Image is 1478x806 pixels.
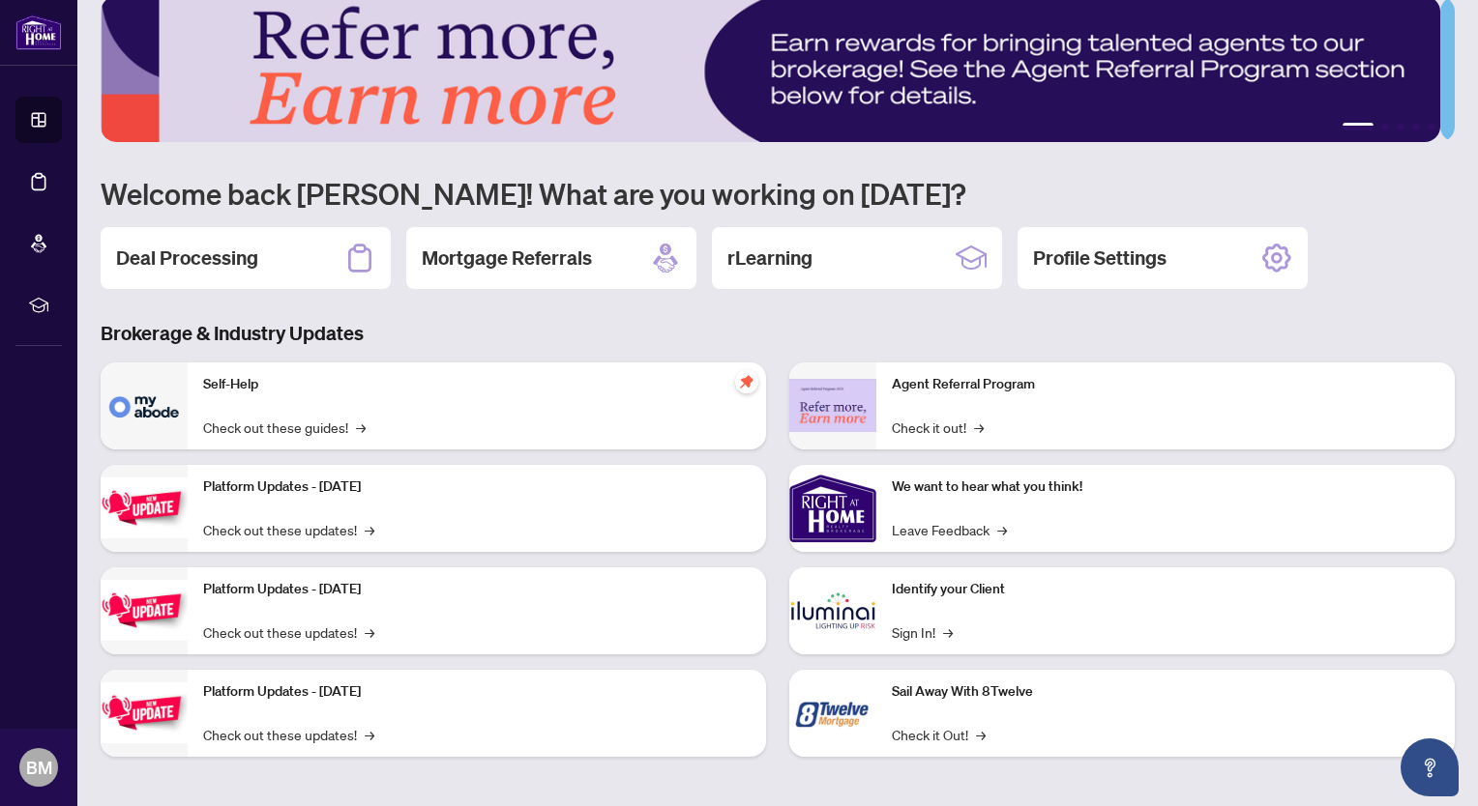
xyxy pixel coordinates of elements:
span: → [997,519,1007,540]
button: 1 [1343,123,1374,130]
span: → [365,519,374,540]
span: → [974,417,984,438]
button: 2 [1381,123,1389,130]
img: Platform Updates - June 23, 2025 [101,682,188,743]
p: Identify your Client [892,579,1439,600]
p: Agent Referral Program [892,374,1439,395]
a: Check out these guides!→ [203,417,366,438]
h2: Profile Settings [1033,245,1167,272]
span: → [976,724,986,745]
p: Sail Away With 8Twelve [892,681,1439,703]
h2: rLearning [727,245,813,272]
button: Open asap [1401,738,1459,796]
span: pushpin [735,370,758,393]
p: We want to hear what you think! [892,476,1439,498]
a: Check out these updates!→ [203,519,374,540]
button: 3 [1397,123,1404,130]
h1: Welcome back [PERSON_NAME]! What are you working on [DATE]? [101,175,1455,212]
span: → [943,621,953,643]
span: → [365,621,374,643]
h2: Deal Processing [116,245,258,272]
p: Platform Updates - [DATE] [203,579,751,600]
a: Check it out!→ [892,417,984,438]
img: Sail Away With 8Twelve [789,670,876,757]
p: Platform Updates - [DATE] [203,476,751,498]
button: 4 [1412,123,1420,130]
p: Self-Help [203,374,751,395]
a: Check it Out!→ [892,724,986,745]
img: Identify your Client [789,567,876,654]
span: → [365,724,374,745]
p: Platform Updates - [DATE] [203,681,751,703]
span: → [356,417,366,438]
img: logo [15,14,62,50]
img: Platform Updates - July 21, 2025 [101,477,188,538]
span: BM [26,754,52,781]
a: Sign In!→ [892,621,953,643]
img: Platform Updates - July 8, 2025 [101,580,188,641]
a: Leave Feedback→ [892,519,1007,540]
button: 5 [1428,123,1435,130]
a: Check out these updates!→ [203,621,374,643]
img: Agent Referral Program [789,379,876,432]
img: Self-Help [101,362,188,449]
img: We want to hear what you think! [789,465,876,552]
h2: Mortgage Referrals [422,245,592,272]
a: Check out these updates!→ [203,724,374,745]
h3: Brokerage & Industry Updates [101,320,1455,347]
